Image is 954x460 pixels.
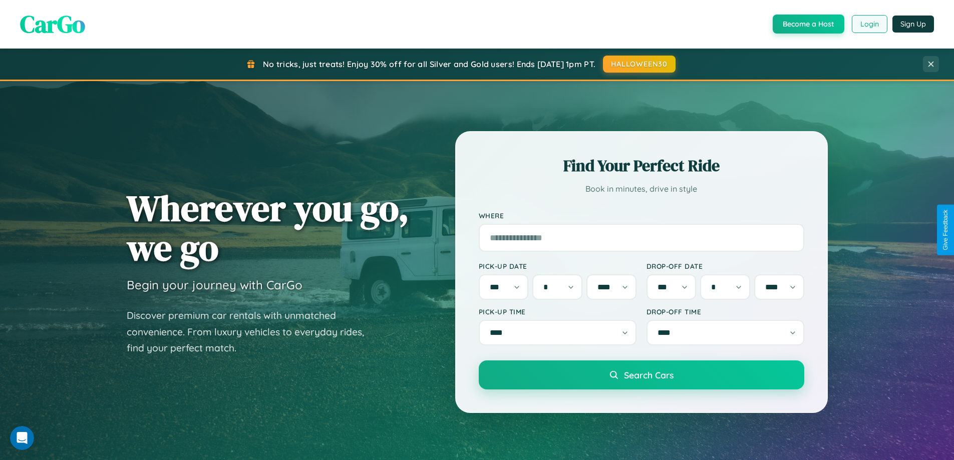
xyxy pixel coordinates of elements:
[479,262,637,270] label: Pick-up Date
[127,277,302,292] h3: Begin your journey with CarGo
[647,307,804,316] label: Drop-off Time
[479,307,637,316] label: Pick-up Time
[479,155,804,177] h2: Find Your Perfect Ride
[263,59,595,69] span: No tricks, just treats! Enjoy 30% off for all Silver and Gold users! Ends [DATE] 1pm PT.
[127,307,377,356] p: Discover premium car rentals with unmatched convenience. From luxury vehicles to everyday rides, ...
[852,15,887,33] button: Login
[479,211,804,220] label: Where
[603,56,676,73] button: HALLOWEEN30
[624,369,674,380] span: Search Cars
[647,262,804,270] label: Drop-off Date
[479,182,804,196] p: Book in minutes, drive in style
[127,188,409,267] h1: Wherever you go, we go
[10,426,34,450] iframe: Intercom live chat
[892,16,934,33] button: Sign Up
[20,8,85,41] span: CarGo
[479,360,804,389] button: Search Cars
[773,15,844,34] button: Become a Host
[942,210,949,250] div: Give Feedback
